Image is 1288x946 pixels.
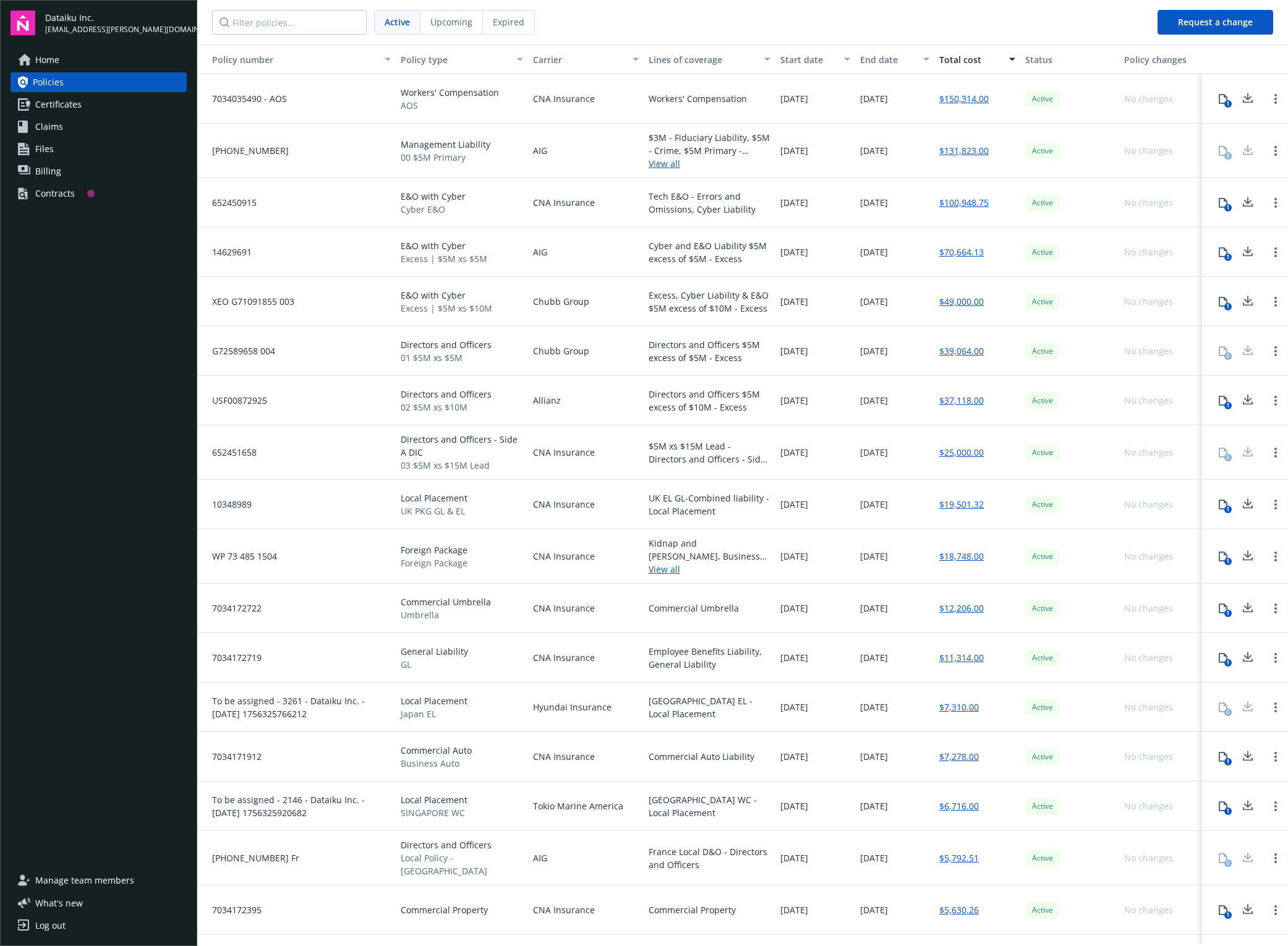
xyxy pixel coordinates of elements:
span: Japan EL [401,707,467,720]
a: Policies [11,72,187,92]
div: Total cost [939,53,1002,66]
div: Contracts [35,184,75,203]
span: [DATE] [860,92,888,105]
div: 1 [1224,254,1232,261]
a: Open options [1268,601,1283,616]
div: No changes [1124,245,1173,258]
div: Carrier [533,53,625,66]
span: CNA Insurance [533,196,595,209]
a: Open options [1268,393,1283,408]
a: Manage team members [11,871,187,890]
span: Tokio Marine America [533,799,623,812]
div: Kidnap and [PERSON_NAME], Business Travel Accident, Foreign Voluntary Workers Compensation, Comme... [649,537,771,563]
div: 1 [1224,506,1232,513]
div: 1 [1224,204,1232,211]
div: Status [1025,53,1114,66]
span: [DATE] [780,651,808,664]
span: Excess | $5M xs $5M [401,252,487,265]
a: $70,664.13 [939,245,984,258]
a: $39,064.00 [939,344,984,357]
button: 1 [1211,596,1235,621]
span: [DATE] [860,446,888,459]
span: Commercial Property [401,903,488,916]
span: [PHONE_NUMBER] [202,144,289,157]
div: No changes [1124,446,1173,459]
button: Request a change [1158,10,1273,35]
span: 02 $5M xs $10M [401,401,492,414]
span: CNA Insurance [533,92,595,105]
div: [GEOGRAPHIC_DATA] EL - Local Placement [649,694,771,720]
button: 1 [1211,544,1235,569]
span: Workers' Compensation [401,86,499,99]
span: Directors and Officers [401,388,492,401]
span: Active [1030,296,1055,307]
button: Status [1020,45,1119,74]
span: Local Policy - [GEOGRAPHIC_DATA] [401,851,523,877]
a: $19,501.32 [939,498,984,511]
a: Open options [1268,245,1283,260]
a: Open options [1268,497,1283,512]
span: [DATE] [860,602,888,615]
div: Cyber and E&O Liability $5M excess of $5M - Excess [649,239,771,265]
a: $5,792.51 [939,851,979,864]
span: Allianz [533,394,561,407]
span: 652451658 [202,446,257,459]
span: Active [1030,346,1055,357]
span: CNA Insurance [533,498,595,511]
div: No changes [1124,701,1173,714]
span: Local Placement [401,793,467,806]
a: $6,716.00 [939,799,979,812]
div: Tech E&O - Errors and Omissions, Cyber Liability [649,190,771,216]
a: Open options [1268,799,1283,814]
div: Start date [780,53,836,66]
div: End date [860,53,916,66]
span: AIG [533,144,547,157]
a: Claims [11,117,187,137]
a: Home [11,50,187,70]
div: No changes [1124,851,1173,864]
div: Policy type [401,53,510,66]
span: [DATE] [780,701,808,714]
span: [DATE] [780,903,808,916]
button: 1 [1211,240,1235,265]
span: [DATE] [860,799,888,812]
button: 1 [1211,492,1235,517]
button: Policy changes [1119,45,1202,74]
span: Active [1030,801,1055,812]
a: $37,118.00 [939,394,984,407]
span: CNA Insurance [533,903,595,916]
div: France Local D&O - Directors and Officers [649,845,771,871]
div: Log out [35,916,66,935]
span: 7034172719 [202,651,262,664]
span: [DATE] [780,851,808,864]
span: [PHONE_NUMBER] Fr [202,851,299,864]
span: AIG [533,245,547,258]
div: Policy number [202,53,377,66]
span: CNA Insurance [533,750,595,763]
a: $11,314.00 [939,651,984,664]
span: Active [1030,751,1055,762]
a: Open options [1268,92,1283,106]
div: Workers' Compensation [649,92,747,105]
div: $5M xs $15M Lead - Directors and Officers - Side A DIC [649,440,771,466]
div: Excess, Cyber Liability & E&O $5M excess of $10M - Excess [649,289,771,315]
span: [DATE] [780,550,808,563]
span: 7034035490 - AOS [202,92,287,105]
span: CNA Insurance [533,550,595,563]
span: Active [1030,447,1055,458]
span: UK PKG GL & EL [401,505,467,518]
div: Commercial Auto Liability [649,750,754,763]
button: Total cost [934,45,1020,74]
span: Chubb Group [533,295,589,308]
span: [DATE] [780,245,808,258]
span: Directors and Officers [401,338,492,351]
div: $3M - Fiduciary Liability, $5M - Crime, $5M Primary - Directors and Officers, $5M - Employment Pr... [649,131,771,157]
span: E&O with Cyber [401,190,466,203]
div: Directors and Officers $5M excess of $10M - Excess [649,388,771,414]
div: Commercial Property [649,903,736,916]
button: 1 [1211,794,1235,819]
span: GL [401,658,468,671]
span: Active [1030,702,1055,713]
span: [DATE] [860,394,888,407]
button: What's new [11,897,103,910]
